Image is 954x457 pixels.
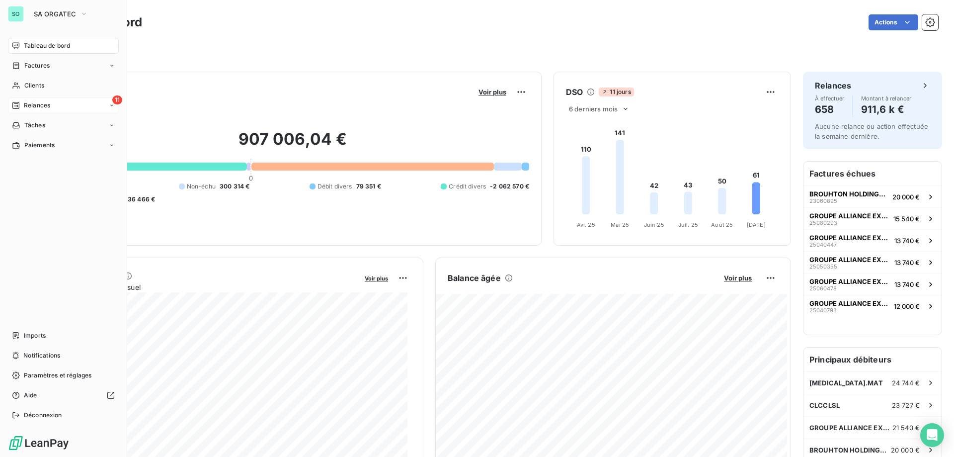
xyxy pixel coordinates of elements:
a: Aide [8,387,119,403]
span: SA ORGATEC [34,10,76,18]
span: GROUPE ALLIANCE EXPERTS [809,212,889,220]
span: -2 062 570 € [490,182,529,191]
tspan: [DATE] [747,221,766,228]
img: Logo LeanPay [8,435,70,451]
span: GROUPE ALLIANCE EXPERTS [809,256,890,264]
h6: Principaux débiteurs [803,348,942,371]
h4: 911,6 k € [861,101,912,117]
span: 25050355 [809,264,837,270]
button: GROUPE ALLIANCE EXPERTS2506047813 740 € [803,273,942,295]
span: Relances [24,101,50,110]
button: Voir plus [476,88,509,96]
span: Voir plus [724,274,752,282]
button: GROUPE ALLIANCE EXPERTS2504044713 740 € [803,229,942,251]
span: 21 540 € [892,424,920,432]
span: 13 740 € [894,237,920,245]
span: Montant à relancer [861,95,912,101]
span: Aucune relance ou action effectuée la semaine dernière. [815,122,928,140]
span: 25080293 [809,220,837,226]
span: Tâches [24,121,45,130]
span: Voir plus [365,275,388,282]
span: 13 740 € [894,280,920,288]
span: CLCCLSL [809,401,840,409]
div: SO [8,6,24,22]
span: Aide [24,391,37,400]
button: GROUPE ALLIANCE EXPERTS2504079312 000 € [803,295,942,317]
span: -36 466 € [125,195,155,204]
h6: DSO [566,86,583,98]
span: GROUPE ALLIANCE EXPERTS [809,424,892,432]
h2: 907 006,04 € [56,129,529,159]
h4: 658 [815,101,845,117]
span: Notifications [23,351,60,360]
span: Non-échu [187,182,216,191]
span: Tableau de bord [24,41,70,50]
span: [MEDICAL_DATA].MAT [809,379,883,387]
span: À effectuer [815,95,845,101]
span: Imports [24,331,46,340]
span: GROUPE ALLIANCE EXPERTS [809,299,890,307]
span: BROUHTON HOLDINGS LIMITED [809,190,888,198]
h6: Relances [815,80,851,91]
span: GROUPE ALLIANCE EXPERTS [809,277,890,285]
tspan: Juin 25 [644,221,664,228]
button: Voir plus [362,274,391,282]
span: 6 derniers mois [569,105,618,113]
span: 12 000 € [894,302,920,310]
h6: Factures échues [803,162,942,185]
span: 11 jours [599,88,634,96]
button: Voir plus [721,274,755,282]
span: 15 540 € [893,215,920,223]
tspan: Mai 25 [611,221,629,228]
span: 23060895 [809,198,837,204]
span: Paiements [24,141,55,150]
span: 79 351 € [356,182,381,191]
tspan: Avr. 25 [577,221,595,228]
span: Voir plus [478,88,506,96]
tspan: Juil. 25 [678,221,698,228]
span: Paramètres et réglages [24,371,91,380]
span: 25040793 [809,307,837,313]
button: GROUPE ALLIANCE EXPERTS2505035513 740 € [803,251,942,273]
span: 24 744 € [892,379,920,387]
span: Chiffre d'affaires mensuel [56,282,358,292]
button: Actions [869,14,918,30]
span: BROUHTON HOLDINGS LIMITED [809,446,891,454]
span: 300 314 € [220,182,249,191]
span: 20 000 € [892,193,920,201]
div: Open Intercom Messenger [920,423,944,447]
span: 25060478 [809,285,837,291]
span: 20 000 € [891,446,920,454]
span: Crédit divers [449,182,486,191]
h6: Balance âgée [448,272,501,284]
span: 0 [249,174,253,182]
span: 13 740 € [894,259,920,267]
span: Factures [24,61,50,70]
span: 25040447 [809,242,837,248]
span: 23 727 € [892,401,920,409]
span: Clients [24,81,44,90]
span: GROUPE ALLIANCE EXPERTS [809,234,890,242]
span: Débit divers [318,182,352,191]
button: GROUPE ALLIANCE EXPERTS2508029315 540 € [803,207,942,229]
tspan: Août 25 [711,221,733,228]
span: Déconnexion [24,411,62,420]
span: 11 [112,95,122,104]
button: BROUHTON HOLDINGS LIMITED2306089520 000 € [803,185,942,207]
